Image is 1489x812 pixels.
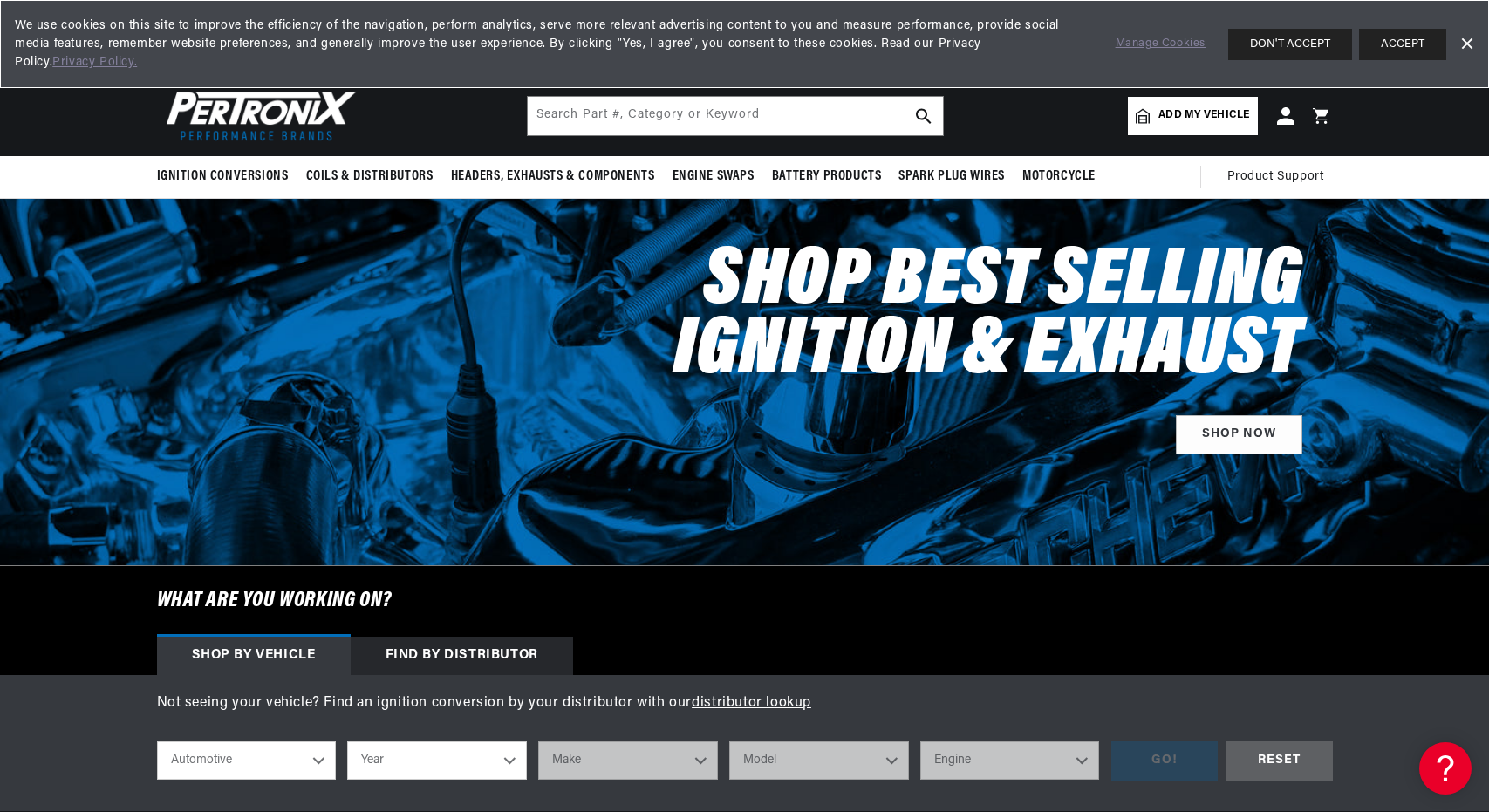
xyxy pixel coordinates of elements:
a: SHOP NOW [1176,415,1302,454]
select: Model [729,741,909,780]
summary: Engine Swaps [664,156,763,197]
h6: What are you working on? [113,566,1376,636]
a: distributor lookup [692,696,811,710]
button: ACCEPT [1359,29,1446,60]
span: Engine Swaps [673,167,755,186]
span: Add my vehicle [1158,107,1249,124]
summary: Product Support [1227,156,1333,198]
summary: Coils & Distributors [297,156,442,197]
div: Find by Distributor [351,637,573,675]
span: Ignition Conversions [157,167,289,186]
summary: Motorcycle [1014,156,1104,197]
summary: Ignition Conversions [157,156,297,197]
span: Spark Plug Wires [898,167,1005,186]
span: Motorcycle [1022,167,1096,186]
span: Headers, Exhausts & Components [451,167,655,186]
input: Search Part #, Category or Keyword [528,97,943,135]
select: Year [347,741,527,780]
span: Coils & Distributors [306,167,434,186]
div: RESET [1226,741,1333,781]
summary: Spark Plug Wires [890,156,1014,197]
select: Make [538,741,718,780]
button: DON'T ACCEPT [1228,29,1352,60]
select: Ride Type [157,741,337,780]
span: Battery Products [772,167,882,186]
h2: Shop Best Selling Ignition & Exhaust [557,248,1302,387]
p: Not seeing your vehicle? Find an ignition conversion by your distributor with our [157,693,1333,715]
span: We use cookies on this site to improve the efficiency of the navigation, perform analytics, serve... [15,17,1091,72]
a: Dismiss Banner [1453,31,1479,58]
summary: Battery Products [763,156,891,197]
img: Pertronix [157,85,358,146]
button: search button [905,97,943,135]
summary: Headers, Exhausts & Components [442,156,664,197]
span: Product Support [1227,167,1324,187]
a: Privacy Policy. [52,56,137,69]
div: Shop by vehicle [157,637,351,675]
a: Manage Cookies [1116,35,1206,53]
select: Engine [920,741,1100,780]
a: Add my vehicle [1128,97,1257,135]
